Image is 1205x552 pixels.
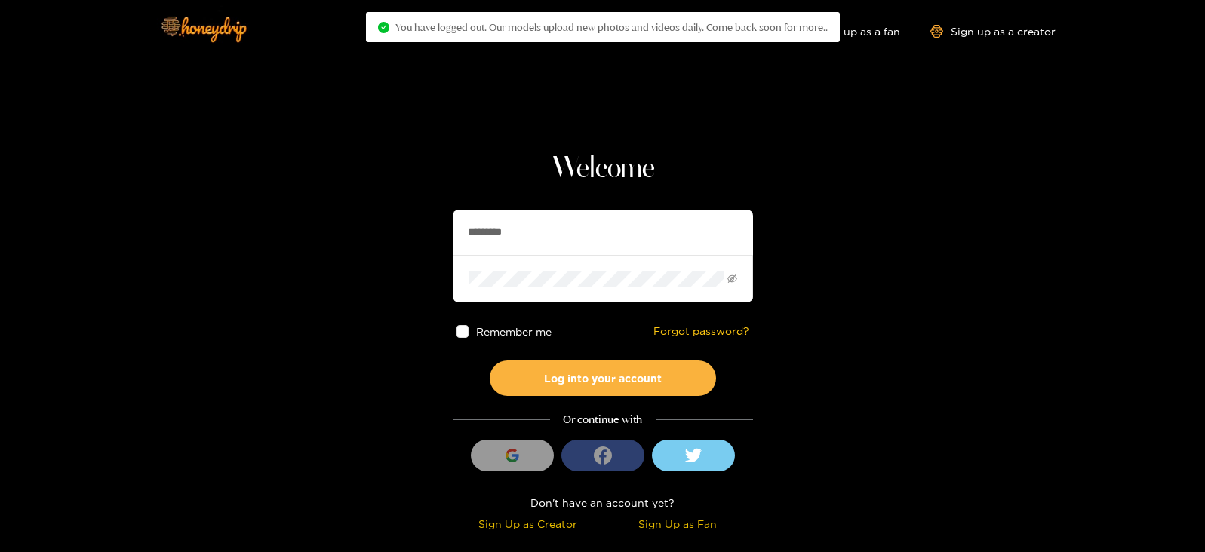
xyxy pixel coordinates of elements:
span: eye-invisible [727,274,737,284]
span: check-circle [378,22,389,33]
div: Sign Up as Fan [607,515,749,532]
a: Sign up as a fan [797,25,900,38]
div: Sign Up as Creator [456,515,599,532]
span: You have logged out. Our models upload new photos and videos daily. Come back soon for more.. [395,21,828,33]
div: Don't have an account yet? [453,494,753,511]
span: Remember me [476,326,552,337]
a: Forgot password? [653,325,749,338]
button: Log into your account [490,360,716,396]
h1: Welcome [453,151,753,187]
a: Sign up as a creator [930,25,1056,38]
div: Or continue with [453,411,753,428]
